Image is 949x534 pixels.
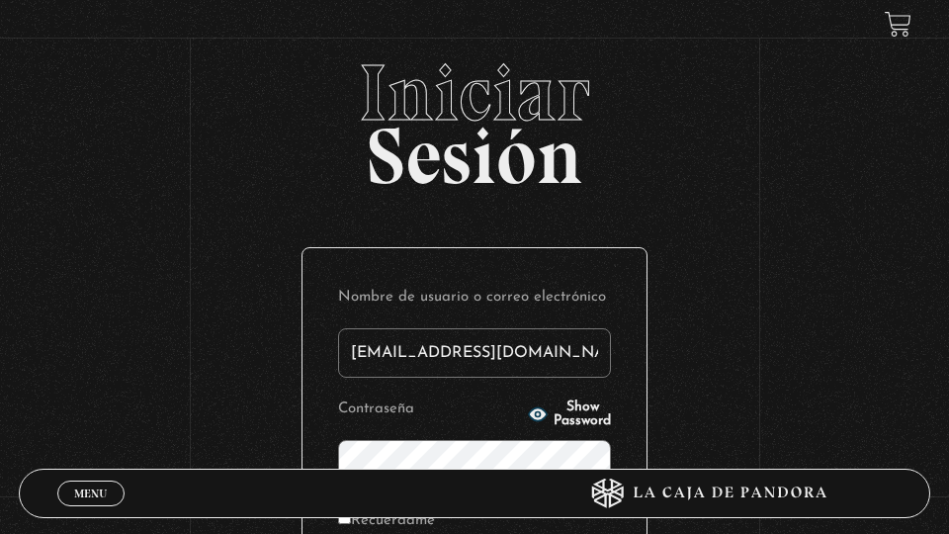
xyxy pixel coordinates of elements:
[19,53,930,133] span: Iniciar
[338,396,522,424] label: Contraseña
[338,284,611,312] label: Nombre de usuario o correo electrónico
[528,400,611,428] button: Show Password
[554,400,611,428] span: Show Password
[67,504,114,518] span: Cerrar
[19,53,930,180] h2: Sesión
[74,488,107,499] span: Menu
[885,11,911,38] a: View your shopping cart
